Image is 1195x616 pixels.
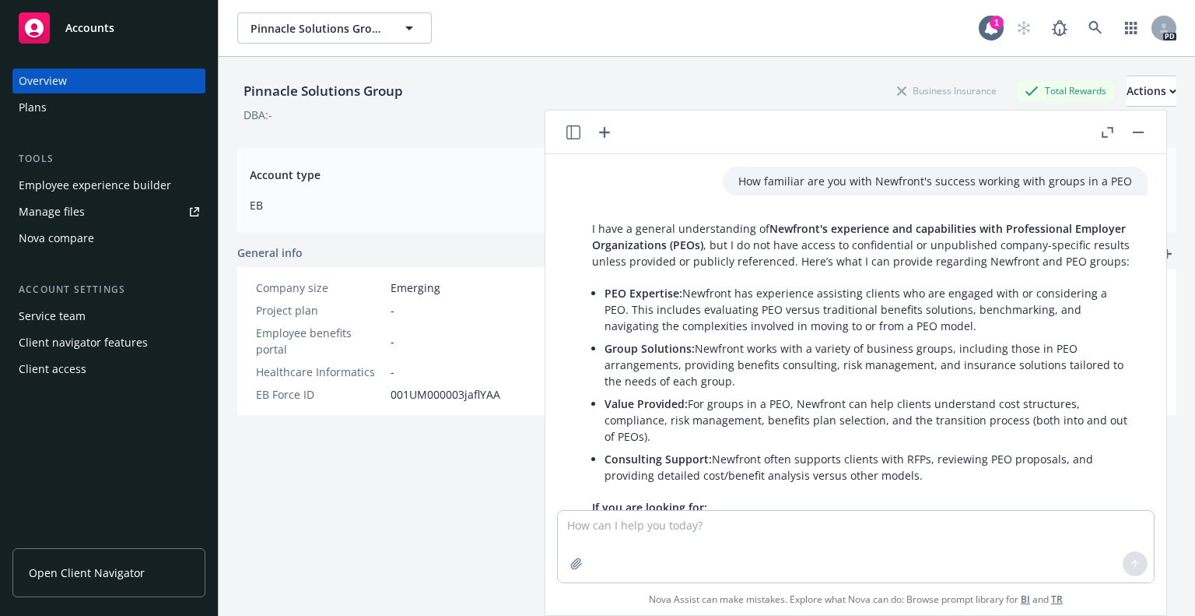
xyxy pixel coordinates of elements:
a: Search [1080,12,1111,44]
span: Emerging [391,280,440,296]
span: Group Solutions: [605,341,695,356]
a: Manage files [12,199,205,224]
div: DBA: - [244,107,272,123]
div: Total Rewards [1017,81,1114,100]
span: Consulting Support: [605,452,712,466]
span: If you are looking for: [592,500,707,515]
li: For groups in a PEO, Newfront can help clients understand cost structures, compliance, risk manag... [605,392,1132,448]
div: Plans [19,95,47,120]
a: Accounts [12,6,205,50]
span: Account type [250,167,688,183]
div: Client navigator features [19,330,148,355]
div: Business Insurance [889,81,1004,100]
a: add [1158,245,1176,263]
div: Project plan [256,302,384,319]
a: Client access [12,357,205,382]
div: Tools [12,151,205,167]
a: Nova compare [12,226,205,251]
a: Client navigator features [12,330,205,355]
a: Report a Bug [1044,12,1075,44]
a: Switch app [1116,12,1147,44]
span: EB [250,197,688,213]
span: PEO Expertise: [605,286,682,301]
p: I have a general understanding of , but I do not have access to confidential or unpublished compa... [592,220,1132,269]
a: Overview [12,69,205,93]
a: Employee experience builder [12,173,205,198]
div: 1 [990,16,1004,30]
a: BI [1021,593,1030,606]
div: Account settings [12,282,205,297]
span: - [391,333,394,350]
div: Nova compare [19,226,94,251]
span: - [391,302,394,319]
span: Newfront's experience and capabilities with Professional Employer Organizations (PEOs) [592,221,1126,252]
span: Value Provided: [605,396,688,411]
li: Newfront works with a variety of business groups, including those in PEO arrangements, providing ... [605,337,1132,392]
a: Start snowing [1008,12,1039,44]
li: Newfront often supports clients with RFPs, reviewing PEO proposals, and providing detailed cost/b... [605,448,1132,487]
span: Accounts [65,22,114,34]
div: Employee experience builder [19,173,171,198]
li: Newfront has experience assisting clients who are engaged with or considering a PEO. This include... [605,282,1132,337]
a: Plans [12,95,205,120]
span: Nova Assist can make mistakes. Explore what Nova can do: Browse prompt library for and [649,583,1063,615]
a: Service team [12,304,205,329]
div: Actions [1127,76,1176,106]
div: Overview [19,69,67,93]
div: Client access [19,357,86,382]
div: Employee benefits portal [256,325,384,357]
a: TR [1051,593,1063,606]
div: Company size [256,280,384,296]
span: - [391,364,394,380]
span: Pinnacle Solutions Group [251,20,385,37]
span: 001UM000003jaflYAA [391,386,500,403]
p: How familiar are you with Newfront's success working with groups in a PEO [738,173,1132,189]
button: Pinnacle Solutions Group [237,12,432,44]
div: Pinnacle Solutions Group [237,81,409,101]
span: General info [237,245,303,261]
div: Healthcare Informatics [256,364,384,380]
span: Open Client Navigator [29,565,145,581]
div: EB Force ID [256,386,384,403]
button: Actions [1127,76,1176,107]
div: Service team [19,304,86,329]
div: Manage files [19,199,85,224]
